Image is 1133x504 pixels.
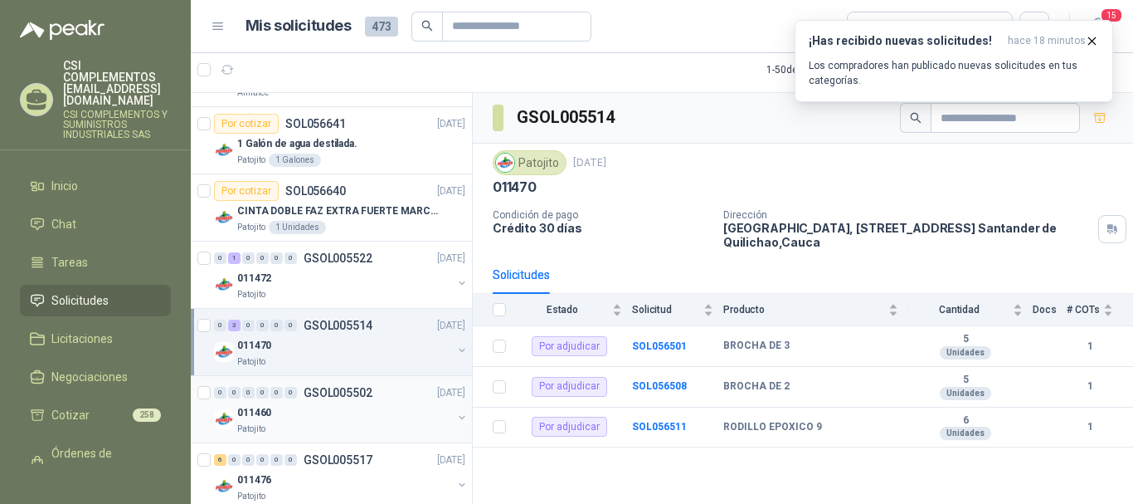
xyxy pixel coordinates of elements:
button: 15 [1083,12,1113,42]
div: 0 [242,320,255,331]
div: 3 [228,320,241,331]
span: Licitaciones [51,330,113,348]
p: GSOL005517 [304,454,372,466]
p: 011476 [237,472,271,488]
p: Dirección [723,209,1092,221]
span: search [910,112,921,124]
a: Inicio [20,170,171,202]
a: Chat [20,208,171,240]
div: 0 [214,252,226,264]
div: 0 [256,387,269,399]
div: 0 [284,454,297,466]
p: Patojito [237,288,265,301]
p: GSOL005522 [304,252,372,264]
p: [DATE] [437,453,465,468]
th: Cantidad [908,294,1033,326]
div: 0 [284,387,297,399]
div: 0 [214,320,226,331]
p: CSI COMPLEMENTOS Y SUMINISTROS INDUSTRIALES SAS [63,110,171,139]
div: Unidades [940,346,991,360]
p: Patojito [237,355,265,369]
p: CINTA DOBLE FAZ EXTRA FUERTE MARCA:3M [237,203,444,219]
div: Por cotizar [214,114,279,134]
button: ¡Has recibido nuevas solicitudes!hace 18 minutos Los compradores han publicado nuevas solicitudes... [795,20,1113,102]
th: # COTs [1067,294,1133,326]
b: 1 [1067,419,1113,435]
span: Solicitudes [51,291,109,310]
div: Patojito [493,150,566,175]
th: Estado [516,294,632,326]
div: 0 [270,252,283,264]
p: 011470 [493,179,537,196]
a: SOL056501 [632,340,687,352]
a: Órdenes de Compra [20,438,171,487]
p: 1 Galón de agua destilada. [237,136,357,152]
b: RODILLO EPOXICO 9 [723,421,822,434]
a: 0 0 0 0 0 0 GSOL005502[DATE] Company Logo011460Patojito [214,383,469,436]
div: Por adjudicar [532,417,607,437]
a: 0 1 0 0 0 0 GSOL005522[DATE] Company Logo011472Patojito [214,248,469,301]
b: 1 [1067,379,1113,394]
th: Producto [723,294,908,326]
p: Condición de pago [493,209,710,221]
span: Chat [51,215,76,233]
img: Company Logo [214,477,234,497]
div: 0 [214,387,226,399]
span: Negociaciones [51,368,128,386]
span: 15 [1100,7,1123,23]
div: 0 [270,320,283,331]
img: Company Logo [214,275,234,295]
div: 1 - 50 de 310 [766,56,868,83]
p: SOL056641 [285,118,346,130]
a: SOL056508 [632,380,687,392]
span: Tareas [51,253,88,272]
p: Patojito [237,154,265,167]
span: 473 [365,17,398,37]
div: 0 [242,252,255,264]
a: 0 3 0 0 0 0 GSOL005514[DATE] Company Logo011470Patojito [214,316,469,369]
span: Estado [516,304,609,316]
p: Patojito [237,490,265,503]
span: hace 18 minutos [1008,34,1086,48]
h3: GSOL005514 [517,105,617,130]
p: [DATE] [437,251,465,267]
img: Company Logo [214,208,234,228]
div: 0 [256,320,269,331]
div: 1 Galones [269,154,321,167]
span: Órdenes de Compra [51,444,155,481]
p: Patojito [237,423,265,436]
a: Negociaciones [20,361,171,393]
img: Logo peakr [20,20,105,40]
p: [DATE] [437,116,465,132]
p: [DATE] [437,183,465,199]
span: Solicitud [632,304,700,316]
span: Producto [723,304,885,316]
p: [DATE] [437,385,465,401]
div: 0 [256,252,269,264]
a: 6 0 0 0 0 0 GSOL005517[DATE] Company Logo011476Patojito [214,450,469,503]
div: Por adjudicar [532,377,607,397]
p: GSOL005502 [304,387,372,399]
div: Todas [858,17,892,36]
div: 0 [256,454,269,466]
div: 0 [228,387,241,399]
p: Crédito 30 días [493,221,710,235]
p: 011460 [237,405,271,421]
span: Inicio [51,177,78,195]
div: 0 [270,454,283,466]
b: 5 [908,374,1023,387]
b: BROCHA DE 3 [723,340,790,353]
div: 0 [284,320,297,331]
p: [GEOGRAPHIC_DATA], [STREET_ADDRESS] Santander de Quilichao , Cauca [723,221,1092,249]
div: Unidades [940,427,991,440]
span: # COTs [1067,304,1100,316]
p: [DATE] [573,155,606,171]
img: Company Logo [496,154,514,172]
img: Company Logo [214,342,234,362]
img: Company Logo [214,409,234,429]
a: Licitaciones [20,323,171,355]
p: [DATE] [437,318,465,334]
b: 1 [1067,339,1113,355]
th: Solicitud [632,294,723,326]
